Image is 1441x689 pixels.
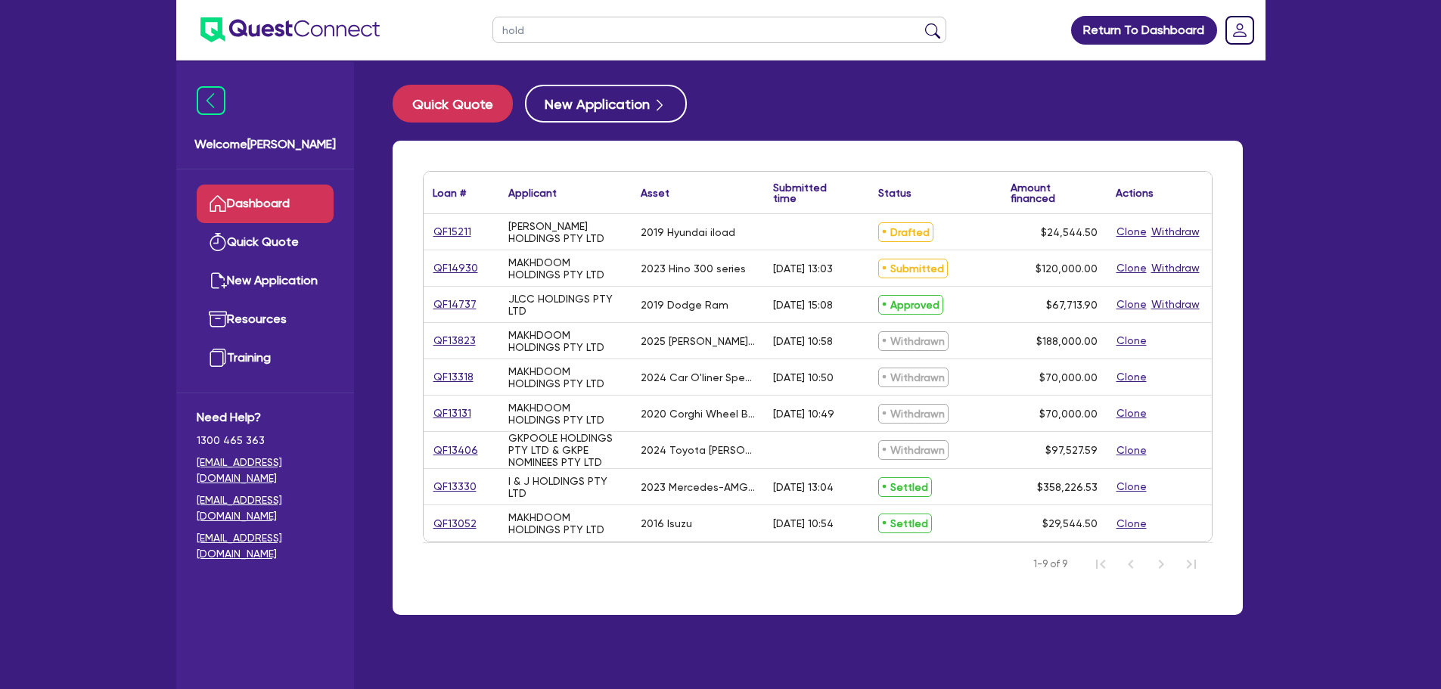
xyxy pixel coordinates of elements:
[433,188,466,198] div: Loan #
[508,402,623,426] div: MAKHDOOM HOLDINGS PTY LTD
[1036,335,1098,347] span: $188,000.00
[641,262,746,275] div: 2023 Hino 300 series
[433,405,472,422] a: QF13131
[773,408,834,420] div: [DATE] 10:49
[878,404,949,424] span: Withdrawn
[641,517,692,529] div: 2016 Isuzu
[197,300,334,339] a: Resources
[1039,371,1098,383] span: $70,000.00
[393,85,525,123] a: Quick Quote
[1116,223,1148,241] button: Clone
[194,135,336,154] span: Welcome [PERSON_NAME]
[1151,296,1200,313] button: Withdraw
[209,310,227,328] img: resources
[773,335,833,347] div: [DATE] 10:58
[878,514,932,533] span: Settled
[433,332,477,349] a: QF13823
[878,477,932,497] span: Settled
[508,329,623,353] div: MAKHDOOM HOLDINGS PTY LTD
[433,515,477,532] a: QF13052
[1085,549,1116,579] button: First Page
[1042,517,1098,529] span: $29,544.50
[878,440,949,460] span: Withdrawn
[641,444,755,456] div: 2024 Toyota [PERSON_NAME]
[1037,481,1098,493] span: $358,226.53
[773,517,834,529] div: [DATE] 10:54
[1116,332,1148,349] button: Clone
[1146,549,1176,579] button: Next Page
[773,481,834,493] div: [DATE] 13:04
[641,335,755,347] div: 2025 [PERSON_NAME] 921
[508,220,623,244] div: [PERSON_NAME] HOLDINGS PTY LTD
[1220,11,1259,50] a: Dropdown toggle
[197,455,334,486] a: [EMAIL_ADDRESS][DOMAIN_NAME]
[1036,262,1098,275] span: $120,000.00
[508,188,557,198] div: Applicant
[641,481,755,493] div: 2023 Mercedes-AMG G63
[1116,549,1146,579] button: Previous Page
[492,17,946,43] input: Search by name, application ID or mobile number...
[197,530,334,562] a: [EMAIL_ADDRESS][DOMAIN_NAME]
[508,511,623,535] div: MAKHDOOM HOLDINGS PTY LTD
[508,256,623,281] div: MAKHDOOM HOLDINGS PTY LTD
[1116,368,1148,386] button: Clone
[197,433,334,448] span: 1300 465 363
[641,299,728,311] div: 2019 Dodge Ram
[1151,259,1200,277] button: Withdraw
[197,492,334,524] a: [EMAIL_ADDRESS][DOMAIN_NAME]
[197,262,334,300] a: New Application
[641,371,755,383] div: 2024 Car O'liner Speed Repair System
[508,365,623,390] div: MAKHDOOM HOLDINGS PTY LTD
[1039,408,1098,420] span: $70,000.00
[508,475,623,499] div: I & J HOLDINGS PTY LTD
[197,86,225,115] img: icon-menu-close
[433,223,472,241] a: QF15211
[209,349,227,367] img: training
[508,293,623,317] div: JLCC HOLDINGS PTY LTD
[433,368,474,386] a: QF13318
[197,223,334,262] a: Quick Quote
[878,188,911,198] div: Status
[433,442,479,459] a: QF13406
[773,262,833,275] div: [DATE] 13:03
[773,182,846,203] div: Submitted time
[1151,223,1200,241] button: Withdraw
[1011,182,1098,203] div: Amount financed
[1116,259,1148,277] button: Clone
[209,233,227,251] img: quick-quote
[773,299,833,311] div: [DATE] 15:08
[433,259,479,277] a: QF14930
[1116,188,1154,198] div: Actions
[878,368,949,387] span: Withdrawn
[433,296,477,313] a: QF14737
[1116,515,1148,532] button: Clone
[1045,444,1098,456] span: $97,527.59
[209,272,227,290] img: new-application
[1033,557,1067,572] span: 1-9 of 9
[773,371,834,383] div: [DATE] 10:50
[878,222,933,242] span: Drafted
[433,478,477,495] a: QF13330
[1071,16,1217,45] a: Return To Dashboard
[197,408,334,427] span: Need Help?
[878,331,949,351] span: Withdrawn
[878,259,948,278] span: Submitted
[393,85,513,123] button: Quick Quote
[197,185,334,223] a: Dashboard
[641,188,669,198] div: Asset
[878,295,943,315] span: Approved
[1176,549,1207,579] button: Last Page
[508,432,623,468] div: GKPOOLE HOLDINGS PTY LTD & GKPE NOMINEES PTY LTD
[641,408,755,420] div: 2020 Corghi Wheel Balancer and Tyre fitter
[197,339,334,377] a: Training
[1116,478,1148,495] button: Clone
[525,85,687,123] button: New Application
[1041,226,1098,238] span: $24,544.50
[1116,442,1148,459] button: Clone
[1046,299,1098,311] span: $67,713.90
[200,17,380,42] img: quest-connect-logo-blue
[1116,405,1148,422] button: Clone
[641,226,735,238] div: 2019 Hyundai iload
[1116,296,1148,313] button: Clone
